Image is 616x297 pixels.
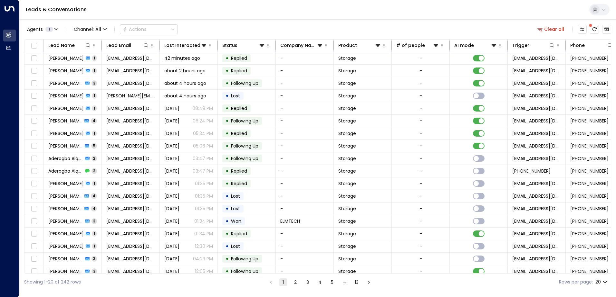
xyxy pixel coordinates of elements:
[231,118,258,124] span: Following Up
[338,55,356,61] span: Storage
[559,279,593,285] label: Rows per page:
[48,193,82,199] span: Haris Hussain
[279,278,287,286] button: page 1
[91,268,97,274] span: 3
[226,78,229,89] div: •
[231,55,247,61] span: Replied
[120,24,178,34] button: Actions
[280,41,323,49] div: Company Name
[419,143,422,149] div: -
[231,243,240,249] span: Lost
[91,143,97,148] span: 5
[164,130,179,137] span: Yesterday
[30,79,38,87] span: Toggle select row
[195,193,213,199] p: 01:35 PM
[193,168,213,174] p: 03:47 PM
[512,218,561,224] span: leads@space-station.co.uk
[91,193,97,199] span: 4
[570,155,609,162] span: +447503479947
[338,243,356,249] span: Storage
[226,241,229,252] div: •
[231,230,247,237] span: Replied
[419,218,422,224] div: -
[30,104,38,113] span: Toggle select row
[48,180,84,187] span: D Bailey
[570,168,609,174] span: +447503479947
[30,142,38,150] span: Toggle select row
[570,67,609,74] span: +447776074710
[338,67,356,74] span: Storage
[419,256,422,262] div: -
[195,180,213,187] p: 01:35 PM
[30,42,38,50] span: Toggle select all
[30,130,38,138] span: Toggle select row
[194,218,213,224] p: 01:34 PM
[280,218,300,224] span: ELMTECH
[164,268,179,274] span: Yesterday
[570,105,609,112] span: +447827689428
[106,41,131,49] div: Lead Email
[92,55,97,61] span: 1
[195,205,213,212] p: 01:35 PM
[164,193,179,199] span: Yesterday
[92,93,97,98] span: 1
[276,203,334,215] td: -
[267,278,373,286] nav: pagination navigation
[48,168,83,174] span: Aderogba Alqawil
[419,168,422,174] div: -
[226,228,229,239] div: •
[570,55,609,61] span: +447479019314
[231,193,240,199] span: Lost
[48,118,82,124] span: Wayne Smith
[164,41,200,49] div: Last Interacted
[316,278,324,286] button: Go to page 4
[512,118,561,124] span: leads@space-station.co.uk
[106,55,155,61] span: mr.lacoste.nm@googlemail.com
[30,205,38,213] span: Toggle select row
[338,155,356,162] span: Storage
[304,278,312,286] button: Go to page 3
[276,90,334,102] td: -
[106,205,155,212] span: patsyannmccoy@gmail.com
[30,242,38,250] span: Toggle select row
[276,102,334,114] td: -
[231,130,247,137] span: Replied
[91,218,97,224] span: 3
[512,41,529,49] div: Trigger
[48,41,75,49] div: Lead Name
[338,205,356,212] span: Storage
[338,256,356,262] span: Storage
[512,67,561,74] span: leads@space-station.co.uk
[353,278,361,286] button: Go to page 13
[396,41,425,49] div: # of people
[280,41,317,49] div: Company Name
[123,26,147,32] div: Actions
[48,243,84,249] span: Sukhvinder Matharu
[226,191,229,202] div: •
[570,80,609,86] span: +447507663421
[338,41,381,49] div: Product
[226,115,229,126] div: •
[91,80,97,86] span: 3
[338,218,356,224] span: Storage
[231,168,247,174] span: Replied
[195,268,213,274] p: 12:05 PM
[512,130,561,137] span: leads@space-station.co.uk
[419,93,422,99] div: -
[338,130,356,137] span: Storage
[419,118,422,124] div: -
[164,168,179,174] span: Yesterday
[512,41,555,49] div: Trigger
[195,243,213,249] p: 12:30 PM
[338,105,356,112] span: Storage
[276,240,334,252] td: -
[193,256,213,262] p: 04:23 PM
[578,25,587,34] button: Customize
[419,205,422,212] div: -
[276,77,334,89] td: -
[231,105,247,112] span: Replied
[106,230,155,237] span: sanleeellis5@hotmail.com
[512,256,561,262] span: leads@space-station.co.uk
[226,65,229,76] div: •
[193,155,213,162] p: 03:47 PM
